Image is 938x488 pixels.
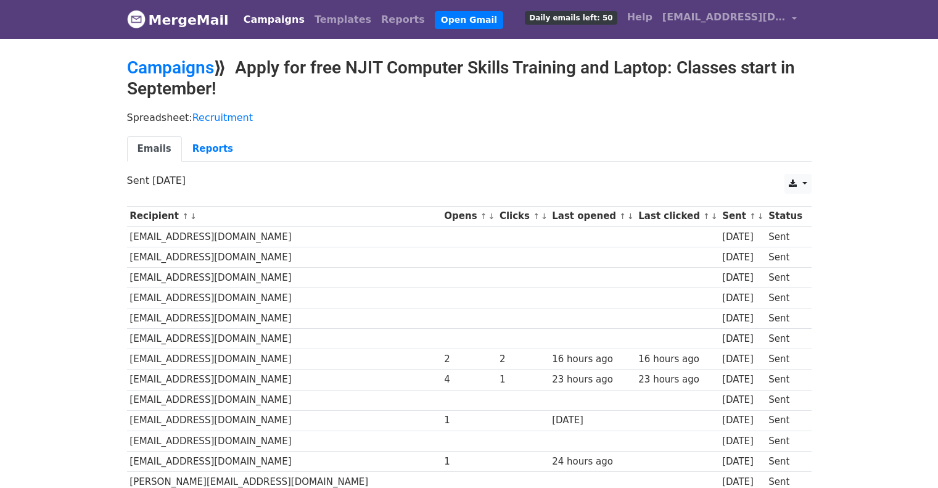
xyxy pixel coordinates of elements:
a: Daily emails left: 50 [520,5,622,30]
th: Opens [442,206,497,226]
td: [EMAIL_ADDRESS][DOMAIN_NAME] [127,308,442,329]
div: [DATE] [722,312,763,326]
div: 4 [444,373,493,387]
a: MergeMail [127,7,229,33]
th: Recipient [127,206,442,226]
div: 16 hours ago [638,352,716,366]
div: [DATE] [552,413,632,428]
td: [EMAIL_ADDRESS][DOMAIN_NAME] [127,451,442,471]
a: ↑ [533,212,540,221]
div: [DATE] [722,291,763,305]
td: [EMAIL_ADDRESS][DOMAIN_NAME] [127,267,442,287]
td: Sent [765,431,805,451]
td: [EMAIL_ADDRESS][DOMAIN_NAME] [127,226,442,247]
td: Sent [765,451,805,471]
th: Status [765,206,805,226]
td: Sent [765,390,805,410]
span: [EMAIL_ADDRESS][DOMAIN_NAME] [662,10,786,25]
a: Emails [127,136,182,162]
a: Reports [376,7,430,32]
a: Campaigns [127,57,214,78]
a: ↓ [627,212,634,221]
a: ↑ [749,212,756,221]
th: Sent [719,206,765,226]
div: [DATE] [722,271,763,285]
td: [EMAIL_ADDRESS][DOMAIN_NAME] [127,431,442,451]
div: 1 [444,413,493,428]
td: Sent [765,329,805,349]
a: Templates [310,7,376,32]
div: 23 hours ago [552,373,632,387]
th: Last opened [549,206,635,226]
td: [EMAIL_ADDRESS][DOMAIN_NAME] [127,410,442,431]
a: Open Gmail [435,11,503,29]
td: [EMAIL_ADDRESS][DOMAIN_NAME] [127,329,442,349]
a: Help [622,5,657,30]
a: Recruitment [192,112,253,123]
a: ↑ [182,212,189,221]
div: [DATE] [722,455,763,469]
div: [DATE] [722,393,763,407]
a: ↓ [190,212,197,221]
a: ↓ [488,212,495,221]
p: Spreadsheet: [127,111,812,124]
td: [EMAIL_ADDRESS][DOMAIN_NAME] [127,247,442,267]
td: Sent [765,267,805,287]
td: [EMAIL_ADDRESS][DOMAIN_NAME] [127,390,442,410]
td: Sent [765,410,805,431]
td: Sent [765,349,805,370]
a: ↑ [703,212,710,221]
div: [DATE] [722,413,763,428]
a: Campaigns [239,7,310,32]
td: [EMAIL_ADDRESS][DOMAIN_NAME] [127,370,442,390]
a: ↓ [541,212,548,221]
a: [EMAIL_ADDRESS][DOMAIN_NAME] [657,5,802,34]
th: Last clicked [636,206,720,226]
h2: ⟫ Apply for free NJIT Computer Skills Training and Laptop: Classes start in September! [127,57,812,99]
div: [DATE] [722,352,763,366]
div: 24 hours ago [552,455,632,469]
img: MergeMail logo [127,10,146,28]
a: Reports [182,136,244,162]
div: 16 hours ago [552,352,632,366]
div: [DATE] [722,250,763,265]
div: [DATE] [722,373,763,387]
td: Sent [765,288,805,308]
div: 1 [444,455,493,469]
p: Sent [DATE] [127,174,812,187]
div: 23 hours ago [638,373,716,387]
a: ↓ [711,212,718,221]
td: [EMAIL_ADDRESS][DOMAIN_NAME] [127,288,442,308]
div: 2 [444,352,493,366]
span: Daily emails left: 50 [525,11,617,25]
div: [DATE] [722,434,763,449]
td: Sent [765,370,805,390]
a: ↑ [480,212,487,221]
a: ↓ [757,212,764,221]
div: [DATE] [722,332,763,346]
div: 2 [500,352,546,366]
td: [EMAIL_ADDRESS][DOMAIN_NAME] [127,349,442,370]
div: [DATE] [722,230,763,244]
td: Sent [765,226,805,247]
th: Clicks [496,206,549,226]
td: Sent [765,247,805,267]
td: Sent [765,308,805,329]
a: ↑ [619,212,626,221]
div: 1 [500,373,546,387]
